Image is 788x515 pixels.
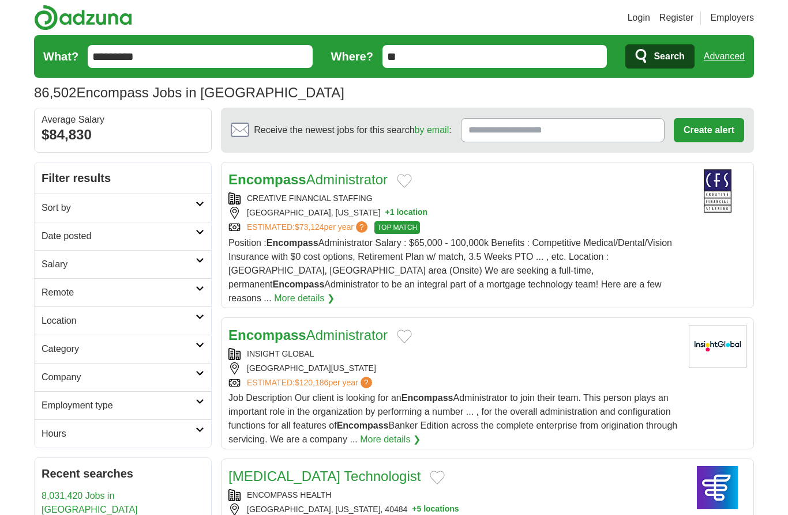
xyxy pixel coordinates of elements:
[35,391,211,419] a: Employment type
[42,229,196,243] h2: Date posted
[689,325,746,368] img: Insight Global logo
[247,194,373,203] a: CREATIVE FINANCIAL STAFFING
[35,419,211,448] a: Hours
[228,468,421,484] a: [MEDICAL_DATA] Technologist
[42,465,204,482] h2: Recent searches
[228,172,306,187] strong: Encompass
[34,5,132,31] img: Adzuna logo
[247,490,332,499] a: ENCOMPASS HEALTH
[397,330,412,343] button: Add to favorite jobs
[385,207,428,219] button: +1 location
[625,44,694,69] button: Search
[401,393,453,403] strong: Encompass
[628,11,650,25] a: Login
[42,124,204,145] div: $84,830
[35,306,211,335] a: Location
[331,48,373,65] label: Where?
[710,11,754,25] a: Employers
[654,45,684,68] span: Search
[35,250,211,278] a: Salary
[247,377,374,389] a: ESTIMATED:$120,186per year?
[42,342,196,356] h2: Category
[374,221,420,234] span: TOP MATCH
[35,363,211,391] a: Company
[704,45,745,68] a: Advanced
[228,327,306,343] strong: Encompass
[397,174,412,188] button: Add to favorite jobs
[247,221,370,234] a: ESTIMATED:$73,124per year?
[295,378,328,387] span: $120,186
[228,362,680,374] div: [GEOGRAPHIC_DATA][US_STATE]
[356,221,367,233] span: ?
[42,314,196,328] h2: Location
[42,257,196,271] h2: Salary
[228,172,388,187] a: EncompassAdministrator
[34,85,344,100] h1: Encompass Jobs in [GEOGRAPHIC_DATA]
[35,194,211,222] a: Sort by
[228,393,677,444] span: Job Description Our client is looking for an Administrator to join their team. This person plays ...
[35,162,211,194] h2: Filter results
[247,349,314,358] a: INSIGHT GLOBAL
[361,377,372,388] span: ?
[430,471,445,484] button: Add to favorite jobs
[42,201,196,215] h2: Sort by
[228,327,388,343] a: EncompassAdministrator
[674,118,744,142] button: Create alert
[274,291,335,305] a: More details ❯
[273,279,325,289] strong: Encompass
[360,433,421,446] a: More details ❯
[42,370,196,384] h2: Company
[689,466,746,509] img: Encompass Health logo
[42,286,196,300] h2: Remote
[689,169,746,213] img: Creative Financial Staffing logo
[35,278,211,306] a: Remote
[385,207,390,219] span: +
[42,491,138,514] a: 8,031,420 Jobs in [GEOGRAPHIC_DATA]
[267,238,318,248] strong: Encompass
[42,399,196,412] h2: Employment type
[415,125,449,135] a: by email
[228,207,680,219] div: [GEOGRAPHIC_DATA], [US_STATE]
[228,238,672,303] span: Position : Administrator Salary : $65,000 - 100,000k Benefits : Competitive Medical/Dental/Vision...
[42,115,204,124] div: Average Salary
[34,82,76,103] span: 86,502
[659,11,694,25] a: Register
[42,427,196,441] h2: Hours
[295,222,324,232] span: $73,124
[43,48,78,65] label: What?
[337,421,389,430] strong: Encompass
[35,335,211,363] a: Category
[254,123,451,137] span: Receive the newest jobs for this search :
[35,222,211,250] a: Date posted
